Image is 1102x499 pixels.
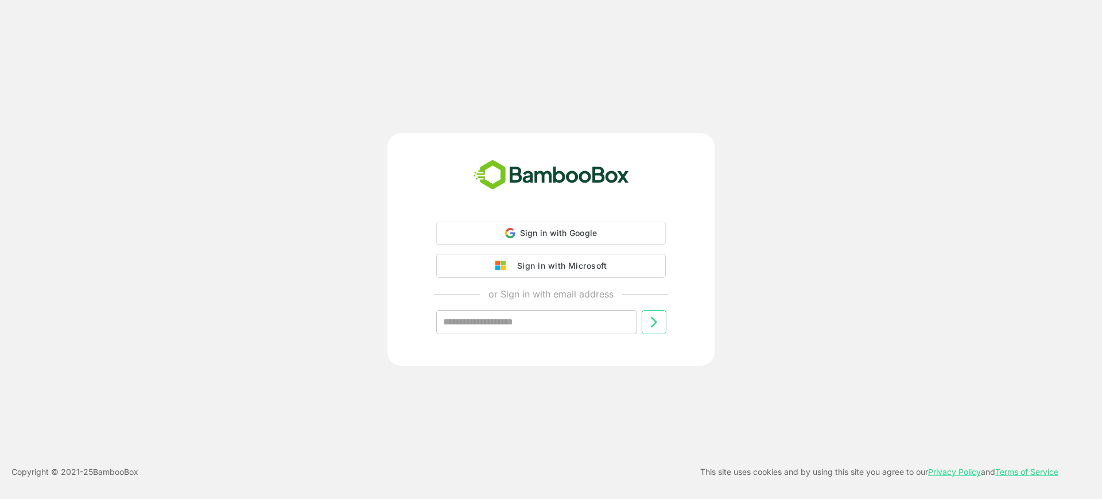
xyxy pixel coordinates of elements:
div: Sign in with Google [436,222,666,245]
a: Terms of Service [995,467,1058,477]
span: Sign in with Google [520,228,597,238]
p: Copyright © 2021- 25 BambooBox [11,465,138,479]
p: or Sign in with email address [488,287,614,301]
img: google [495,261,511,271]
button: Sign in with Microsoft [436,254,666,278]
p: This site uses cookies and by using this site you agree to our and [700,465,1058,479]
img: bamboobox [467,156,635,194]
a: Privacy Policy [928,467,981,477]
div: Sign in with Microsoft [511,258,607,273]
